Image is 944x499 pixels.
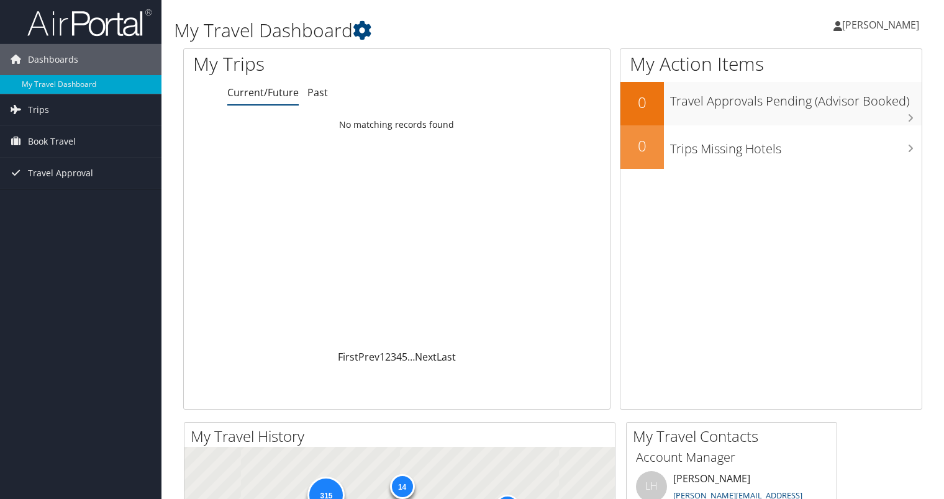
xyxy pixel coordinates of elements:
div: 14 [389,474,414,499]
h2: My Travel History [191,426,615,447]
h3: Travel Approvals Pending (Advisor Booked) [670,86,922,110]
a: 5 [402,350,407,364]
a: Next [415,350,437,364]
h2: 0 [620,92,664,113]
span: [PERSON_NAME] [842,18,919,32]
h2: 0 [620,135,664,156]
a: 3 [391,350,396,364]
td: No matching records found [184,114,610,136]
a: 0Trips Missing Hotels [620,125,922,169]
span: Travel Approval [28,158,93,189]
span: Trips [28,94,49,125]
img: airportal-logo.png [27,8,152,37]
a: Past [307,86,328,99]
h3: Trips Missing Hotels [670,134,922,158]
a: 1 [379,350,385,364]
span: Dashboards [28,44,78,75]
span: … [407,350,415,364]
h1: My Action Items [620,51,922,77]
h1: My Travel Dashboard [174,17,679,43]
a: [PERSON_NAME] [833,6,932,43]
h3: Account Manager [636,449,827,466]
a: Last [437,350,456,364]
span: Book Travel [28,126,76,157]
a: 4 [396,350,402,364]
h1: My Trips [193,51,423,77]
a: 0Travel Approvals Pending (Advisor Booked) [620,82,922,125]
a: Prev [358,350,379,364]
a: Current/Future [227,86,299,99]
a: First [338,350,358,364]
h2: My Travel Contacts [633,426,837,447]
a: 2 [385,350,391,364]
